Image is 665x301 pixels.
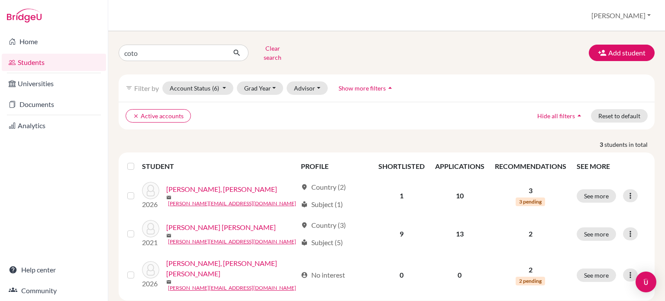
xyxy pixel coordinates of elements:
[430,177,490,215] td: 10
[2,96,106,113] a: Documents
[537,112,575,120] span: Hide all filters
[339,84,386,92] span: Show more filters
[490,156,571,177] th: RECOMMENDATIONS
[2,54,106,71] a: Students
[591,109,648,123] button: Reset to default
[386,84,394,92] i: arrow_drop_up
[301,201,308,208] span: local_library
[168,284,296,292] a: [PERSON_NAME][EMAIL_ADDRESS][DOMAIN_NAME]
[142,182,159,199] img: Cecilia, Coto Aguilar
[2,261,106,278] a: Help center
[530,109,591,123] button: Hide all filtersarrow_drop_up
[636,272,656,292] div: Open Intercom Messenger
[430,253,490,297] td: 0
[301,272,308,278] span: account_circle
[296,156,373,177] th: PROFILE
[249,42,297,64] button: Clear search
[126,109,191,123] button: clearActive accounts
[301,222,308,229] span: location_on
[301,237,343,248] div: Subject (5)
[577,189,616,203] button: See more
[168,238,296,246] a: [PERSON_NAME][EMAIL_ADDRESS][DOMAIN_NAME]
[589,45,655,61] button: Add student
[166,258,297,279] a: [PERSON_NAME], [PERSON_NAME] [PERSON_NAME]
[301,270,345,280] div: No interest
[166,195,171,200] span: mail
[212,84,219,92] span: (6)
[430,156,490,177] th: APPLICATIONS
[577,269,616,282] button: See more
[142,261,159,278] img: Ruben, Godoy Coto
[301,220,346,230] div: Country (3)
[7,9,42,23] img: Bridge-U
[166,279,171,285] span: mail
[237,81,284,95] button: Grad Year
[373,177,430,215] td: 1
[600,140,604,149] strong: 3
[373,215,430,253] td: 9
[430,215,490,253] td: 13
[2,282,106,299] a: Community
[577,227,616,241] button: See more
[142,237,159,248] p: 2021
[301,182,346,192] div: Country (2)
[301,184,308,191] span: location_on
[604,140,655,149] span: students in total
[287,81,328,95] button: Advisor
[2,33,106,50] a: Home
[495,229,566,239] p: 2
[495,265,566,275] p: 2
[516,277,545,285] span: 2 pending
[2,75,106,92] a: Universities
[142,156,296,177] th: STUDENT
[495,185,566,196] p: 3
[126,84,132,91] i: filter_list
[168,200,296,207] a: [PERSON_NAME][EMAIL_ADDRESS][DOMAIN_NAME]
[301,239,308,246] span: local_library
[301,199,343,210] div: Subject (1)
[166,233,171,238] span: mail
[142,278,159,289] p: 2026
[119,45,226,61] input: Find student by name...
[575,111,584,120] i: arrow_drop_up
[134,84,159,92] span: Filter by
[133,113,139,119] i: clear
[166,184,277,194] a: [PERSON_NAME], [PERSON_NAME]
[373,156,430,177] th: SHORTLISTED
[571,156,651,177] th: SEE MORE
[516,197,545,206] span: 3 pending
[588,7,655,24] button: [PERSON_NAME]
[142,199,159,210] p: 2026
[142,220,159,237] img: Godoy Coto, Adriana
[162,81,233,95] button: Account Status(6)
[166,222,276,233] a: [PERSON_NAME] [PERSON_NAME]
[2,117,106,134] a: Analytics
[331,81,402,95] button: Show more filtersarrow_drop_up
[373,253,430,297] td: 0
